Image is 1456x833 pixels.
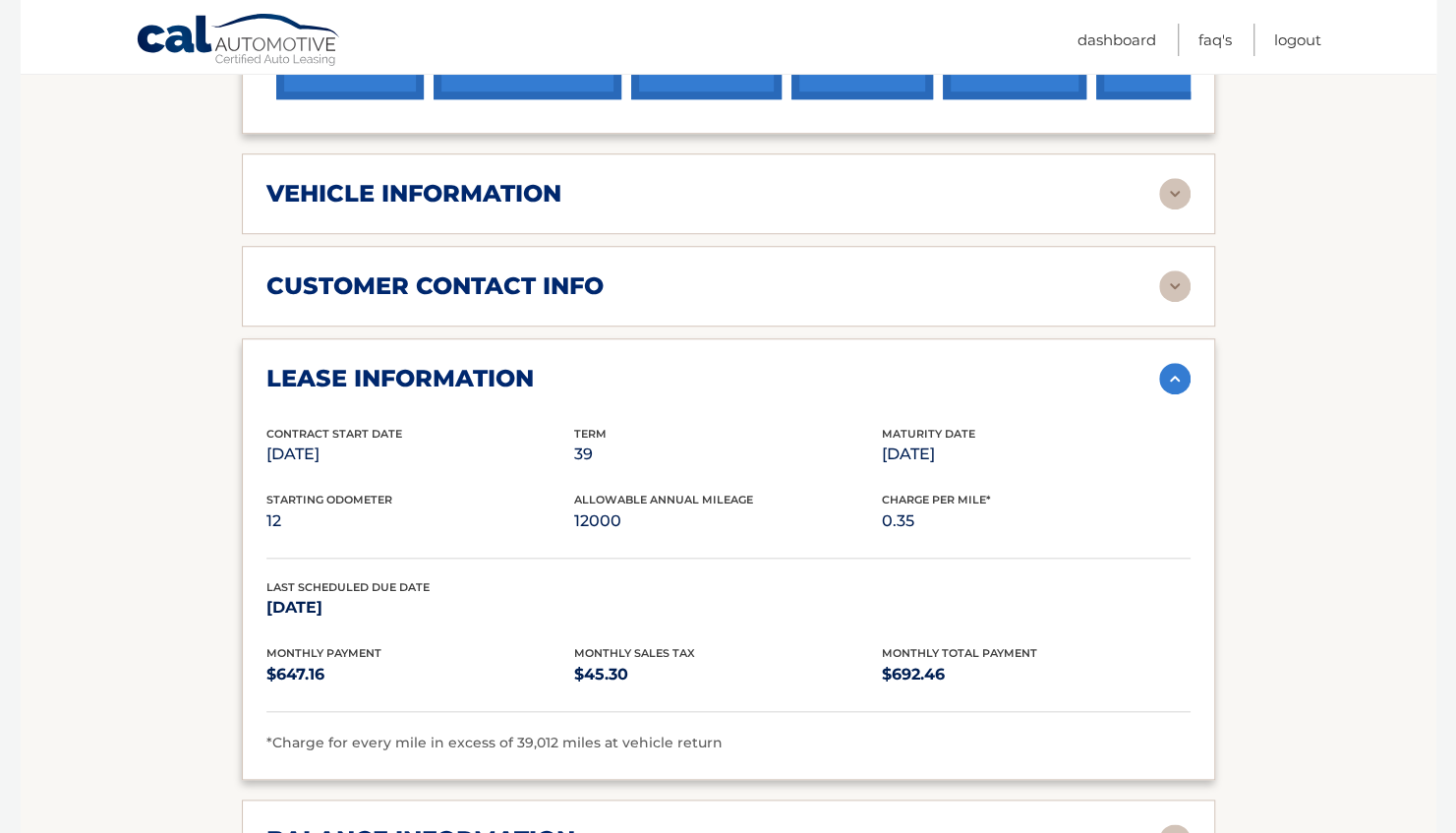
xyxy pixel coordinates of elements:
span: Monthly Sales Tax [574,646,695,660]
a: Logout [1274,24,1321,56]
p: [DATE] [266,594,574,622]
img: accordion-rest.svg [1159,178,1191,209]
img: accordion-active.svg [1159,363,1191,394]
p: 39 [574,441,882,468]
p: $45.30 [574,661,882,688]
p: [DATE] [266,441,574,468]
span: Monthly Payment [266,646,381,660]
span: *Charge for every mile in excess of 39,012 miles at vehicle return [266,734,723,751]
a: Cal Automotive [136,13,342,70]
p: [DATE] [882,441,1190,468]
p: $647.16 [266,661,574,688]
span: Contract Start Date [266,427,402,441]
p: $692.46 [882,661,1190,688]
p: 0.35 [882,507,1190,535]
span: Maturity Date [882,427,975,441]
span: Allowable Annual Mileage [574,493,753,506]
a: FAQ's [1198,24,1232,56]
span: Charge Per Mile* [882,493,991,506]
h2: lease information [266,364,534,393]
p: 12 [266,507,574,535]
span: Last Scheduled Due Date [266,580,430,594]
h2: customer contact info [266,271,604,301]
a: Dashboard [1077,24,1156,56]
p: 12000 [574,507,882,535]
h2: vehicle information [266,179,561,208]
span: Monthly Total Payment [882,646,1037,660]
img: accordion-rest.svg [1159,270,1191,302]
span: Term [574,427,607,441]
span: Starting Odometer [266,493,392,506]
